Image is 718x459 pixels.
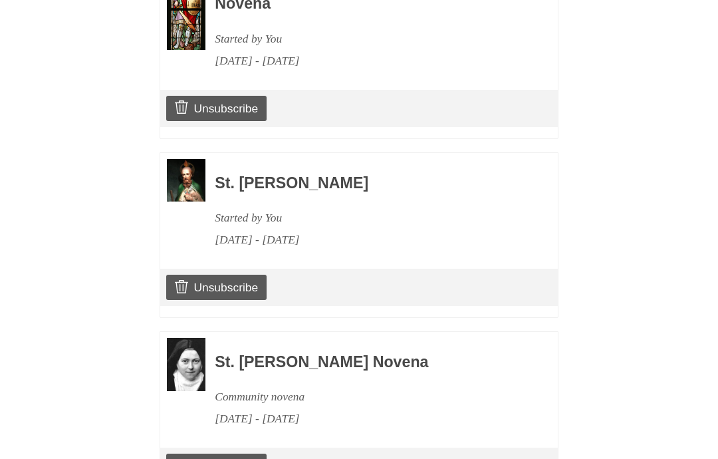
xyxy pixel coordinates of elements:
[215,386,522,408] div: Community novena
[215,175,522,192] h3: St. [PERSON_NAME]
[215,408,522,430] div: [DATE] - [DATE]
[215,28,522,50] div: Started by You
[166,96,267,121] a: Unsubscribe
[166,275,267,300] a: Unsubscribe
[215,354,522,371] h3: St. [PERSON_NAME] Novena
[167,338,205,391] img: Novena image
[215,50,522,72] div: [DATE] - [DATE]
[167,159,205,201] img: Novena image
[215,207,522,229] div: Started by You
[215,229,522,251] div: [DATE] - [DATE]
